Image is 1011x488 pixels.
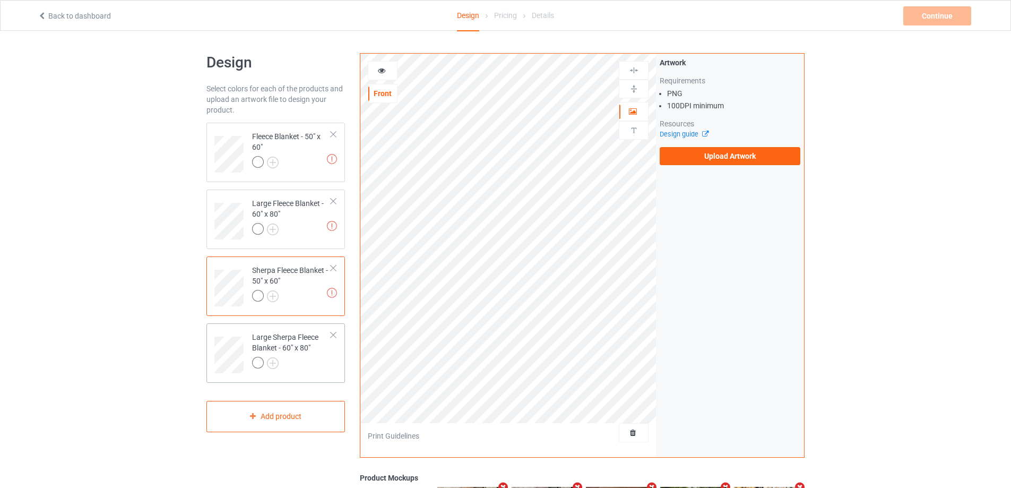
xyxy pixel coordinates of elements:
[252,332,331,368] div: Large Sherpa Fleece Blanket - 60" x 80"
[457,1,479,31] div: Design
[667,88,800,99] li: PNG
[660,75,800,86] div: Requirements
[206,323,345,383] div: Large Sherpa Fleece Blanket - 60" x 80"
[252,265,331,301] div: Sherpa Fleece Blanket - 50" x 60"
[629,84,639,94] img: svg%3E%0A
[629,125,639,135] img: svg%3E%0A
[660,57,800,68] div: Artwork
[368,431,419,441] div: Print Guidelines
[660,118,800,129] div: Resources
[206,123,345,182] div: Fleece Blanket - 50" x 60"
[660,130,708,138] a: Design guide
[267,157,279,168] img: svg+xml;base64,PD94bWwgdmVyc2lvbj0iMS4wIiBlbmNvZGluZz0iVVRGLTgiPz4KPHN2ZyB3aWR0aD0iMjJweCIgaGVpZ2...
[267,357,279,369] img: svg+xml;base64,PD94bWwgdmVyc2lvbj0iMS4wIiBlbmNvZGluZz0iVVRGLTgiPz4KPHN2ZyB3aWR0aD0iMjJweCIgaGVpZ2...
[660,147,800,165] label: Upload Artwork
[206,53,345,72] h1: Design
[368,88,397,99] div: Front
[206,401,345,432] div: Add product
[206,83,345,115] div: Select colors for each of the products and upload an artwork file to design your product.
[667,100,800,111] li: 100 DPI minimum
[494,1,517,30] div: Pricing
[327,288,337,298] img: exclamation icon
[629,65,639,75] img: svg%3E%0A
[38,12,111,20] a: Back to dashboard
[267,224,279,235] img: svg+xml;base64,PD94bWwgdmVyc2lvbj0iMS4wIiBlbmNvZGluZz0iVVRGLTgiPz4KPHN2ZyB3aWR0aD0iMjJweCIgaGVpZ2...
[360,473,805,483] div: Product Mockups
[327,154,337,164] img: exclamation icon
[327,221,337,231] img: exclamation icon
[532,1,554,30] div: Details
[252,198,331,234] div: Large Fleece Blanket - 60" x 80"
[267,290,279,302] img: svg+xml;base64,PD94bWwgdmVyc2lvbj0iMS4wIiBlbmNvZGluZz0iVVRGLTgiPz4KPHN2ZyB3aWR0aD0iMjJweCIgaGVpZ2...
[206,256,345,316] div: Sherpa Fleece Blanket - 50" x 60"
[252,131,331,167] div: Fleece Blanket - 50" x 60"
[206,190,345,249] div: Large Fleece Blanket - 60" x 80"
